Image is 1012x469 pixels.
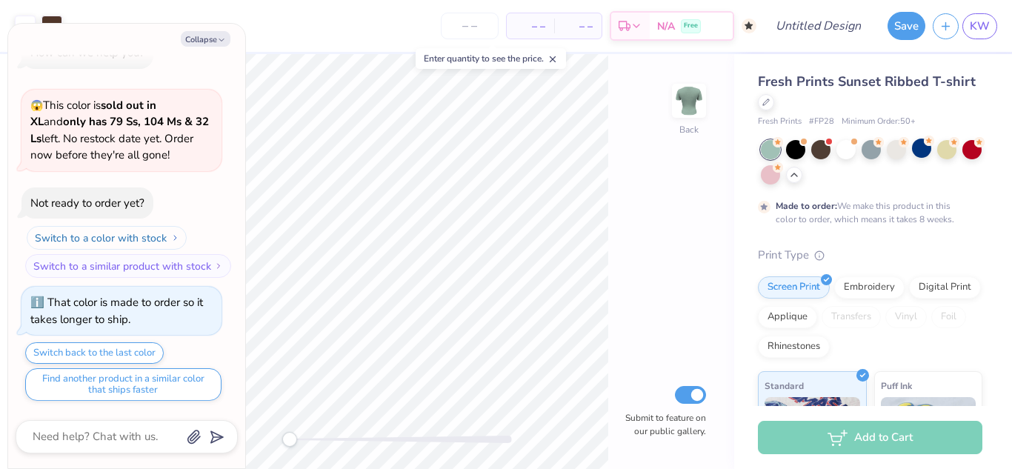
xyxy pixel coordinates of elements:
[809,116,834,128] span: # FP28
[776,200,837,212] strong: Made to order:
[563,19,593,34] span: – –
[888,12,925,40] button: Save
[30,295,203,327] div: That color is made to order so it takes longer to ship.
[674,86,704,116] img: Back
[834,276,905,299] div: Embroidery
[758,116,802,128] span: Fresh Prints
[881,378,912,393] span: Puff Ink
[758,336,830,358] div: Rhinestones
[776,199,958,226] div: We make this product in this color to order, which means it takes 8 weeks.
[962,13,997,39] a: KW
[30,196,144,210] div: Not ready to order yet?
[30,99,43,113] span: 😱
[25,254,231,278] button: Switch to a similar product with stock
[181,31,230,47] button: Collapse
[679,123,699,136] div: Back
[416,48,566,69] div: Enter quantity to see the price.
[171,233,180,242] img: Switch to a color with stock
[27,226,187,250] button: Switch to a color with stock
[885,306,927,328] div: Vinyl
[30,98,209,163] span: This color is and left. No restock date yet. Order now before they're all gone!
[657,19,675,34] span: N/A
[684,21,698,31] span: Free
[441,13,499,39] input: – –
[909,276,981,299] div: Digital Print
[822,306,881,328] div: Transfers
[970,18,990,35] span: KW
[25,368,222,401] button: Find another product in a similar color that ships faster
[516,19,545,34] span: – –
[842,116,916,128] span: Minimum Order: 50 +
[282,432,297,447] div: Accessibility label
[764,11,873,41] input: Untitled Design
[758,73,976,90] span: Fresh Prints Sunset Ribbed T-shirt
[617,411,706,438] label: Submit to feature on our public gallery.
[758,276,830,299] div: Screen Print
[758,247,982,264] div: Print Type
[758,306,817,328] div: Applique
[30,114,209,146] strong: only has 79 Ss, 104 Ms & 32 Ls
[25,342,164,364] button: Switch back to the last color
[214,262,223,270] img: Switch to a similar product with stock
[765,378,804,393] span: Standard
[931,306,966,328] div: Foil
